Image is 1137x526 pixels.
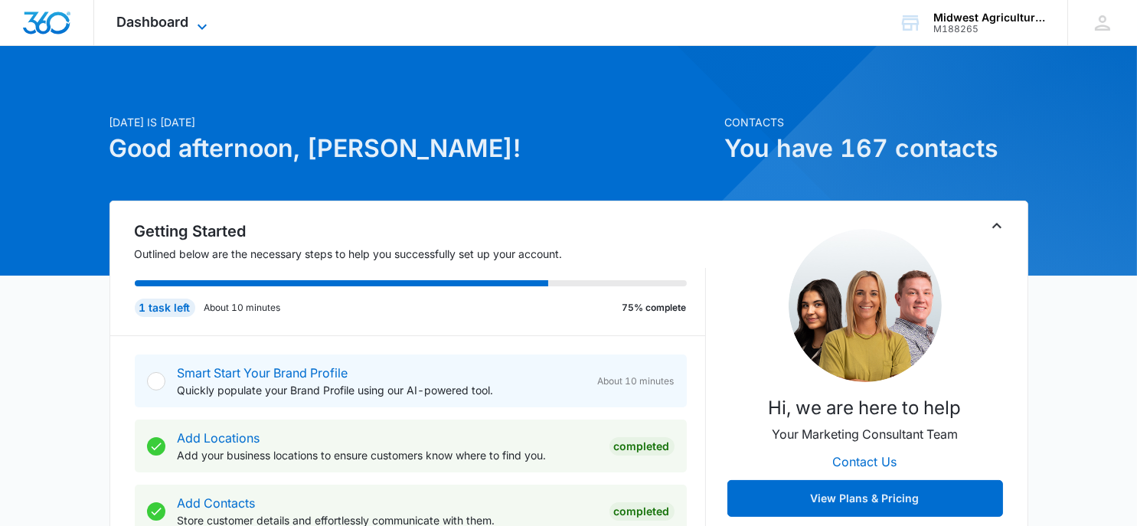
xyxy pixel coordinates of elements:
button: View Plans & Pricing [727,480,1003,517]
a: Add Locations [178,430,260,446]
p: Your Marketing Consultant Team [772,425,958,443]
p: 75% complete [622,301,687,315]
span: Dashboard [117,14,189,30]
h2: Getting Started [135,220,706,243]
button: Toggle Collapse [988,217,1006,235]
div: account name [933,11,1045,24]
h1: Good afternoon, [PERSON_NAME]! [109,130,716,167]
div: 1 task left [135,299,195,317]
p: About 10 minutes [204,301,281,315]
p: Outlined below are the necessary steps to help you successfully set up your account. [135,246,706,262]
span: About 10 minutes [598,374,675,388]
a: Smart Start Your Brand Profile [178,365,348,381]
button: Contact Us [818,443,913,480]
div: account id [933,24,1045,34]
div: Completed [609,437,675,456]
p: Quickly populate your Brand Profile using our AI-powered tool. [178,382,586,398]
p: Hi, we are here to help [769,394,962,422]
p: Add your business locations to ensure customers know where to find you. [178,447,597,463]
p: [DATE] is [DATE] [109,114,716,130]
a: Add Contacts [178,495,256,511]
p: Contacts [725,114,1028,130]
h1: You have 167 contacts [725,130,1028,167]
div: Completed [609,502,675,521]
